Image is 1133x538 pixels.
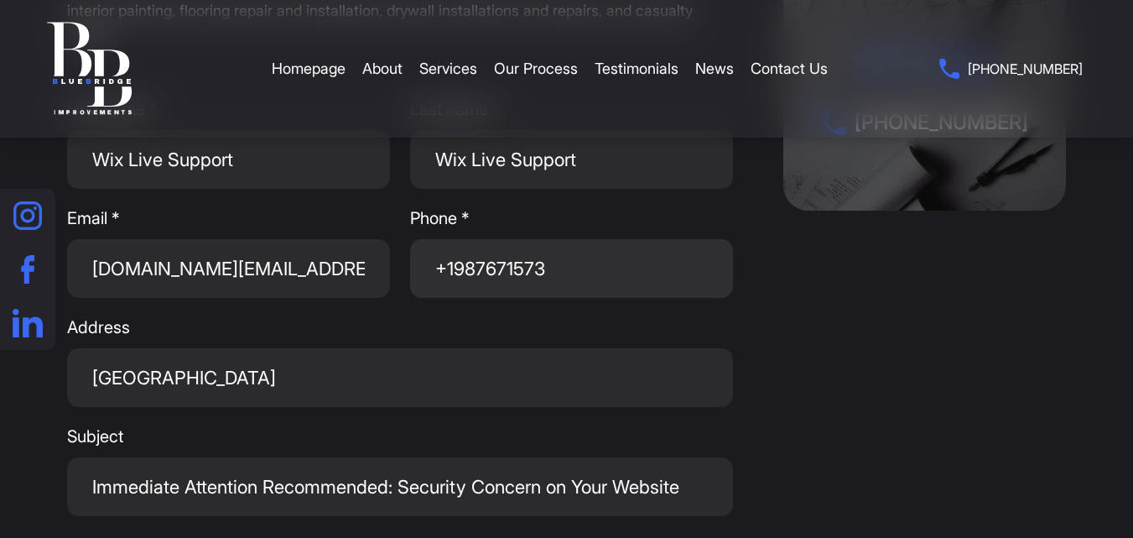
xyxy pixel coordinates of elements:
[419,44,477,94] a: Services
[67,206,390,231] span: Email *
[410,130,733,189] input: Last name *
[410,206,733,231] span: Phone *
[494,44,578,94] a: Our Process
[362,44,403,94] a: About
[939,57,1083,81] a: [PHONE_NUMBER]
[67,315,733,340] span: Address
[67,348,733,407] input: Address
[67,130,390,189] input: First name *
[67,239,390,298] input: Email *
[410,239,733,298] input: Phone *
[67,424,733,449] span: Subject
[751,44,828,94] a: Contact Us
[67,457,733,516] input: Subject
[595,44,678,94] a: Testimonials
[272,44,346,94] a: Homepage
[695,44,734,94] a: News
[968,57,1083,81] span: [PHONE_NUMBER]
